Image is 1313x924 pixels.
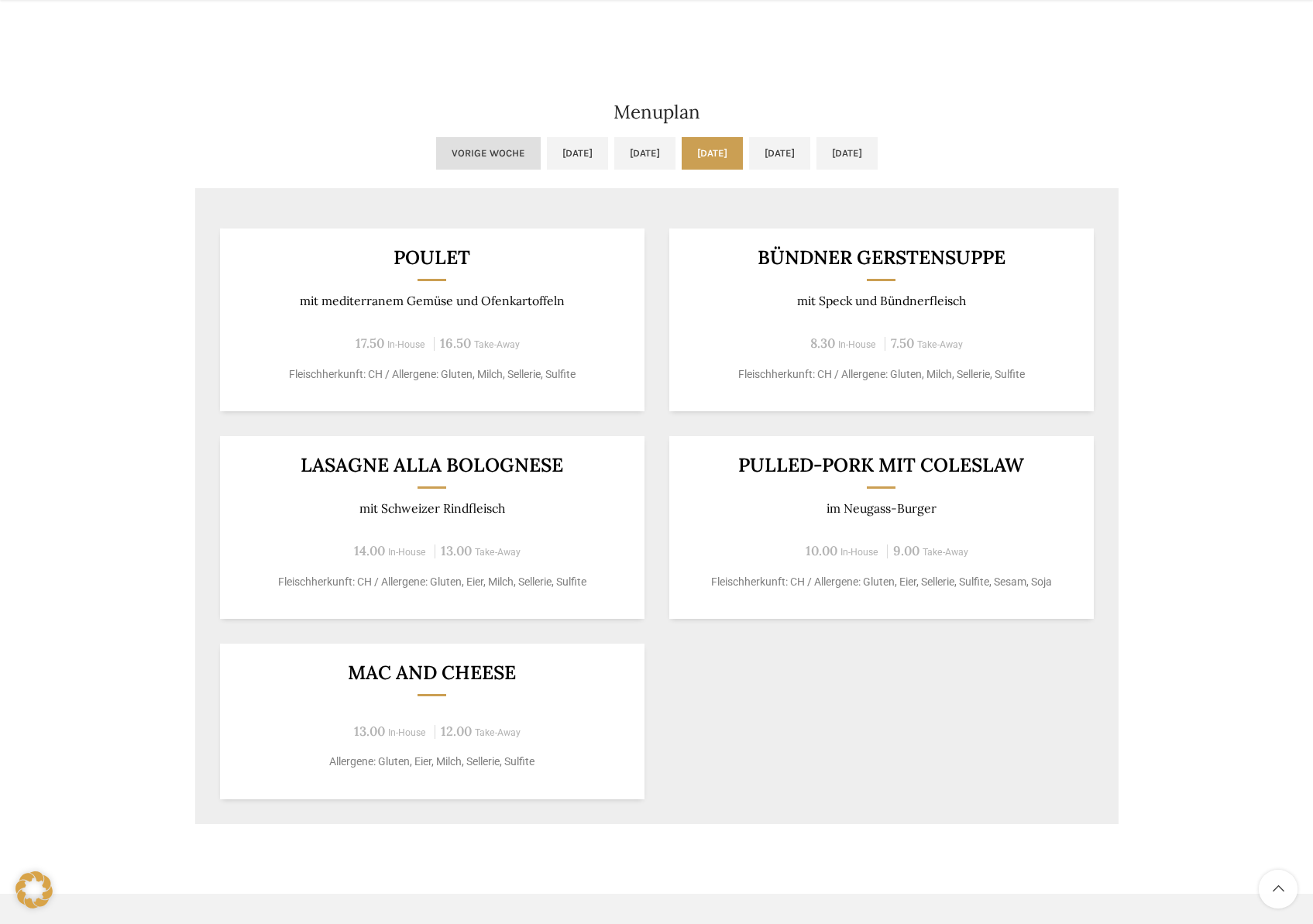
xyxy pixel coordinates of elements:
[688,455,1074,475] h3: Pulled-Pork mit Coleslaw
[816,137,878,170] a: [DATE]
[436,137,541,170] a: Vorige Woche
[239,248,625,267] h3: Poulet
[239,366,625,383] p: Fleischherkunft: CH / Allergene: Gluten, Milch, Sellerie, Sulfite
[838,339,876,350] span: In-House
[239,294,625,308] p: mit mediterranem Gemüse und Ofenkartoffeln
[354,542,385,559] span: 14.00
[475,727,521,738] span: Take-Away
[440,335,471,352] span: 16.50
[682,137,743,170] a: [DATE]
[547,137,608,170] a: [DATE]
[810,335,835,352] span: 8.30
[239,501,625,516] p: mit Schweizer Rindfleisch
[688,294,1074,308] p: mit Speck und Bündnerfleisch
[239,574,625,590] p: Fleischherkunft: CH / Allergene: Gluten, Eier, Milch, Sellerie, Sulfite
[893,542,919,559] span: 9.00
[354,723,385,740] span: 13.00
[688,248,1074,267] h3: Bündner Gerstensuppe
[388,547,426,558] span: In-House
[891,335,914,352] span: 7.50
[441,542,472,559] span: 13.00
[688,366,1074,383] p: Fleischherkunft: CH / Allergene: Gluten, Milch, Sellerie, Sulfite
[441,723,472,740] span: 12.00
[356,335,384,352] span: 17.50
[688,501,1074,516] p: im Neugass-Burger
[1259,870,1298,909] a: Scroll to top button
[688,574,1074,590] p: Fleischherkunft: CH / Allergene: Gluten, Eier, Sellerie, Sulfite, Sesam, Soja
[840,547,878,558] span: In-House
[923,547,968,558] span: Take-Away
[806,542,837,559] span: 10.00
[239,754,625,770] p: Allergene: Gluten, Eier, Milch, Sellerie, Sulfite
[475,547,521,558] span: Take-Away
[239,663,625,682] h3: Mac and Cheese
[387,339,425,350] span: In-House
[474,339,520,350] span: Take-Away
[239,455,625,475] h3: LASAGNE ALLA BOLOGNESE
[195,103,1119,122] h2: Menuplan
[388,727,426,738] span: In-House
[749,137,810,170] a: [DATE]
[917,339,963,350] span: Take-Away
[614,137,675,170] a: [DATE]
